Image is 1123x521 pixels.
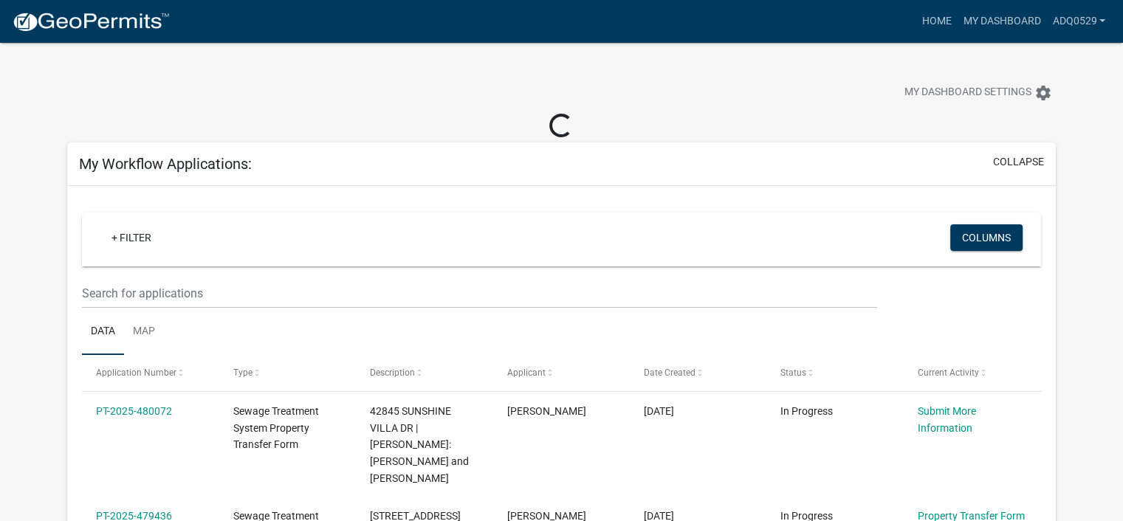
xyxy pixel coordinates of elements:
datatable-header-cell: Date Created [630,355,766,390]
datatable-header-cell: Applicant [492,355,629,390]
span: Date Created [644,368,696,378]
a: Map [124,308,164,356]
button: collapse [993,154,1044,170]
input: Search for applications [82,278,877,308]
a: Data [82,308,124,356]
span: Type [233,368,253,378]
button: My Dashboard Settingssettings [893,78,1064,107]
datatable-header-cell: Application Number [82,355,219,390]
a: Submit More Information [918,405,976,434]
span: In Progress [780,405,833,417]
button: Columns [950,224,1023,251]
datatable-header-cell: Status [766,355,903,390]
a: My Dashboard [957,7,1046,35]
span: Status [780,368,806,378]
a: + Filter [100,224,163,251]
span: Applicant [507,368,546,378]
span: Sewage Treatment System Property Transfer Form [233,405,319,451]
span: 42845 SUNSHINE VILLA DR | Buyer: Nathan J. Hess and Ann Hess [370,405,469,484]
datatable-header-cell: Current Activity [904,355,1040,390]
span: Description [370,368,415,378]
a: adq0529 [1046,7,1111,35]
datatable-header-cell: Type [219,355,355,390]
span: Angela Quam [507,405,586,417]
span: Application Number [96,368,176,378]
span: Current Activity [918,368,979,378]
a: PT-2025-480072 [96,405,172,417]
span: My Dashboard Settings [904,84,1031,102]
span: 09/17/2025 [644,405,674,417]
datatable-header-cell: Description [356,355,492,390]
a: Home [916,7,957,35]
i: settings [1034,84,1052,102]
h5: My Workflow Applications: [79,155,252,173]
